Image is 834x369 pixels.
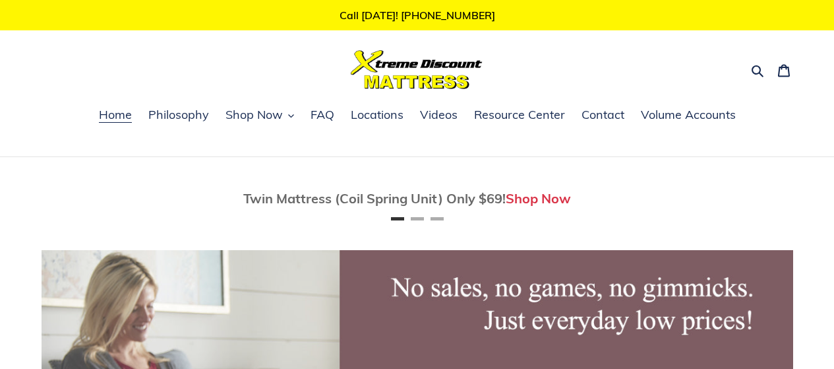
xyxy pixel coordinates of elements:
[92,106,138,125] a: Home
[219,106,301,125] button: Shop Now
[243,190,506,207] span: Twin Mattress (Coil Spring Unit) Only $69!
[474,107,565,123] span: Resource Center
[467,106,572,125] a: Resource Center
[351,107,403,123] span: Locations
[634,106,742,125] a: Volume Accounts
[142,106,216,125] a: Philosophy
[391,217,404,220] button: Page 1
[351,50,483,89] img: Xtreme Discount Mattress
[311,107,334,123] span: FAQ
[411,217,424,220] button: Page 2
[99,107,132,123] span: Home
[304,106,341,125] a: FAQ
[148,107,209,123] span: Philosophy
[225,107,283,123] span: Shop Now
[413,106,464,125] a: Videos
[420,107,458,123] span: Videos
[641,107,736,123] span: Volume Accounts
[575,106,631,125] a: Contact
[344,106,410,125] a: Locations
[431,217,444,220] button: Page 3
[581,107,624,123] span: Contact
[506,190,571,207] a: Shop Now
